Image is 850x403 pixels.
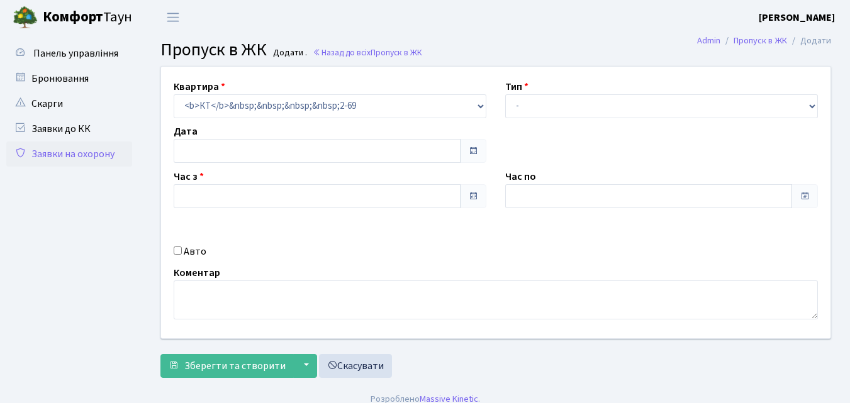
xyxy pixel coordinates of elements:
[174,124,198,139] label: Дата
[319,354,392,378] a: Скасувати
[6,41,132,66] a: Панель управління
[734,34,787,47] a: Пропуск в ЖК
[6,141,132,167] a: Заявки на охорону
[160,354,294,378] button: Зберегти та створити
[313,47,422,58] a: Назад до всіхПропуск в ЖК
[174,79,225,94] label: Квартира
[160,37,267,62] span: Пропуск в ЖК
[13,5,38,30] img: logo.png
[787,34,831,48] li: Додати
[271,48,307,58] small: Додати .
[33,47,118,60] span: Панель управління
[174,169,204,184] label: Час з
[6,66,132,91] a: Бронювання
[184,359,286,373] span: Зберегти та створити
[759,11,835,25] b: [PERSON_NAME]
[678,28,850,54] nav: breadcrumb
[6,116,132,141] a: Заявки до КК
[43,7,132,28] span: Таун
[505,169,536,184] label: Час по
[6,91,132,116] a: Скарги
[697,34,720,47] a: Admin
[43,7,103,27] b: Комфорт
[759,10,835,25] a: [PERSON_NAME]
[371,47,422,58] span: Пропуск в ЖК
[505,79,528,94] label: Тип
[157,7,189,28] button: Переключити навігацію
[184,244,206,259] label: Авто
[174,265,220,280] label: Коментар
